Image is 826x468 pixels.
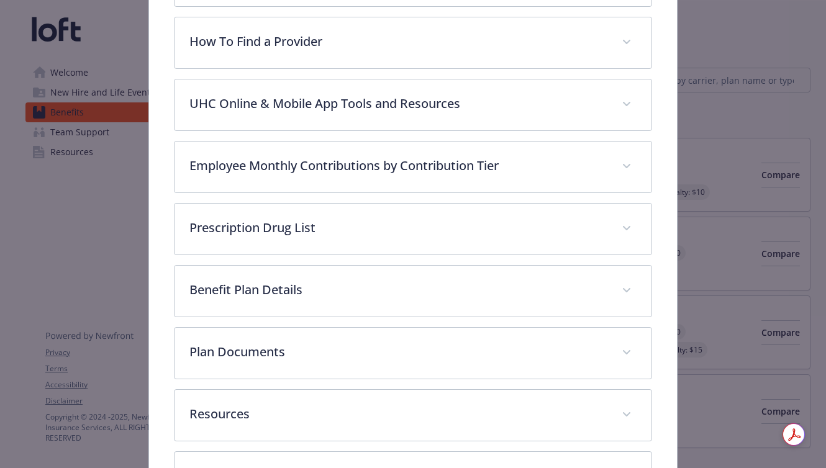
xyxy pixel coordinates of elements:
div: Plan Documents [175,328,651,379]
div: Benefit Plan Details [175,266,651,317]
p: Prescription Drug List [189,218,606,237]
p: Benefit Plan Details [189,281,606,299]
div: Prescription Drug List [175,204,651,254]
p: How To Find a Provider [189,32,606,51]
div: How To Find a Provider [175,17,651,68]
div: UHC Online & Mobile App Tools and Resources [175,79,651,130]
div: Employee Monthly Contributions by Contribution Tier [175,142,651,192]
p: UHC Online & Mobile App Tools and Resources [189,94,606,113]
p: Plan Documents [189,343,606,361]
p: Resources [189,405,606,423]
div: Resources [175,390,651,441]
p: Employee Monthly Contributions by Contribution Tier [189,156,606,175]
